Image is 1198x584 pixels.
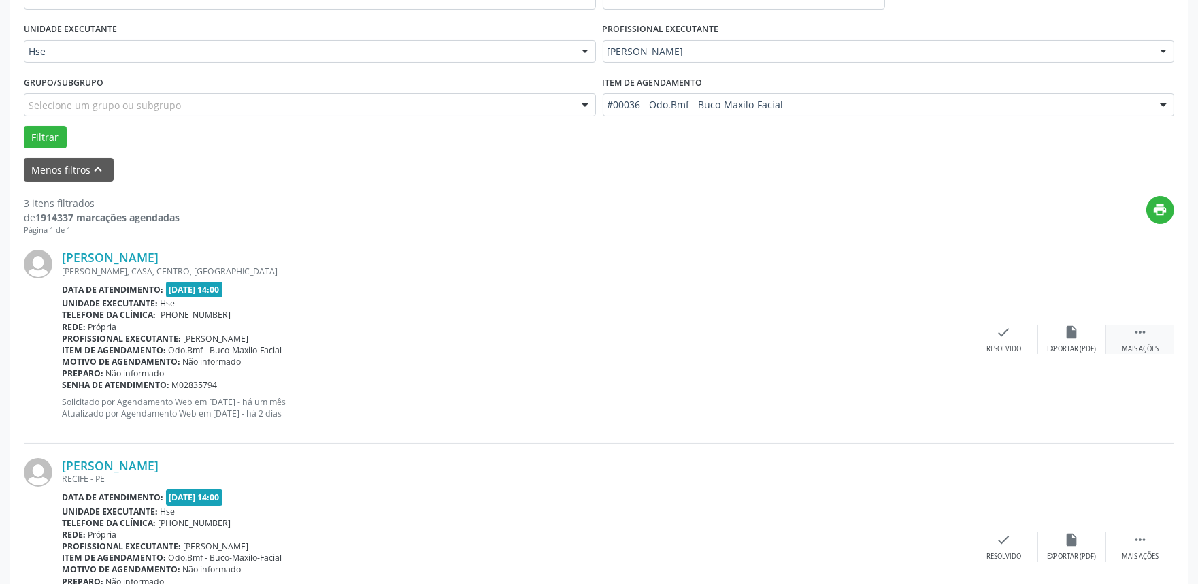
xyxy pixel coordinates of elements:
strong: 1914337 marcações agendadas [35,211,180,224]
b: Item de agendamento: [62,552,166,564]
b: Preparo: [62,368,103,379]
i: print [1153,202,1168,217]
span: #00036 - Odo.Bmf - Buco-Maxilo-Facial [608,98,1147,112]
b: Unidade executante: [62,297,158,309]
span: [DATE] 14:00 [166,282,223,297]
button: Filtrar [24,126,67,149]
span: M02835794 [172,379,218,391]
div: Página 1 de 1 [24,225,180,236]
i:  [1133,325,1148,340]
a: [PERSON_NAME] [62,458,159,473]
i: insert_drive_file [1065,325,1080,340]
span: Hse [161,297,176,309]
span: Selecione um grupo ou subgrupo [29,98,181,112]
div: Exportar (PDF) [1048,344,1097,354]
b: Senha de atendimento: [62,379,169,391]
label: Item de agendamento [603,72,703,93]
i: insert_drive_file [1065,532,1080,547]
b: Rede: [62,529,86,540]
div: Exportar (PDF) [1048,552,1097,562]
div: Mais ações [1122,552,1159,562]
span: Hse [29,45,568,59]
span: Própria [88,321,117,333]
i:  [1133,532,1148,547]
div: [PERSON_NAME], CASA, CENTRO, [GEOGRAPHIC_DATA] [62,265,970,277]
span: Não informado [183,356,242,368]
span: Não informado [183,564,242,575]
label: UNIDADE EXECUTANTE [24,19,117,40]
span: [PERSON_NAME] [184,333,249,344]
span: [DATE] 14:00 [166,489,223,505]
b: Item de agendamento: [62,344,166,356]
button: Menos filtroskeyboard_arrow_up [24,158,114,182]
span: [PHONE_NUMBER] [159,309,231,321]
b: Data de atendimento: [62,491,163,503]
b: Rede: [62,321,86,333]
button: print [1146,196,1174,224]
span: Hse [161,506,176,517]
span: Odo.Bmf - Buco-Maxilo-Facial [169,344,282,356]
div: Resolvido [986,552,1021,562]
span: [PERSON_NAME] [184,540,249,552]
span: [PHONE_NUMBER] [159,517,231,529]
img: img [24,250,52,278]
div: 3 itens filtrados [24,196,180,210]
span: Não informado [106,368,165,379]
a: [PERSON_NAME] [62,250,159,265]
div: Resolvido [986,344,1021,354]
span: [PERSON_NAME] [608,45,1147,59]
i: check [997,325,1012,340]
img: img [24,458,52,487]
i: keyboard_arrow_up [91,162,106,177]
div: Mais ações [1122,344,1159,354]
b: Unidade executante: [62,506,158,517]
b: Profissional executante: [62,540,181,552]
span: Própria [88,529,117,540]
span: Odo.Bmf - Buco-Maxilo-Facial [169,552,282,564]
b: Profissional executante: [62,333,181,344]
div: RECIFE - PE [62,473,970,485]
label: Grupo/Subgrupo [24,72,103,93]
div: de [24,210,180,225]
label: PROFISSIONAL EXECUTANTE [603,19,719,40]
i: check [997,532,1012,547]
b: Data de atendimento: [62,284,163,295]
b: Telefone da clínica: [62,517,156,529]
p: Solicitado por Agendamento Web em [DATE] - há um mês Atualizado por Agendamento Web em [DATE] - h... [62,396,970,419]
b: Motivo de agendamento: [62,356,180,368]
b: Motivo de agendamento: [62,564,180,575]
b: Telefone da clínica: [62,309,156,321]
